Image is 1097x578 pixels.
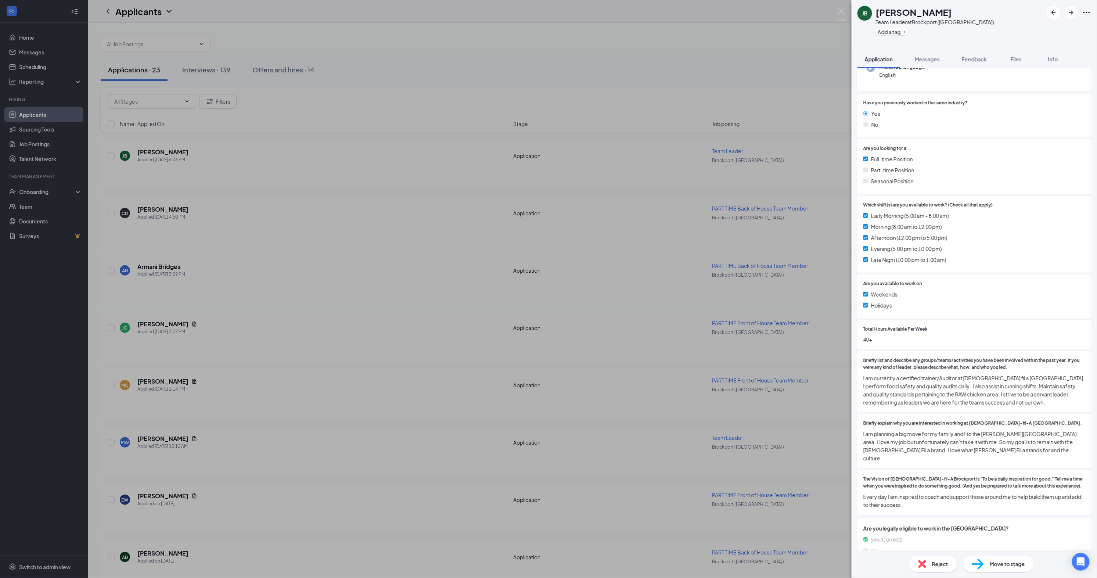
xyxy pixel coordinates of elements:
span: The Vision of [DEMOGRAPHIC_DATA]-fil-A Brockport is "To be a daily inspiration for good." Tell me... [863,476,1085,490]
span: Application [865,56,893,62]
span: 40+ [863,335,1085,344]
span: Seasonal Position [871,177,914,185]
span: Are you legally eligible to work in the [GEOGRAPHIC_DATA]? [863,524,1085,532]
span: Holidays [871,301,892,309]
span: Full-time Position [871,155,913,163]
span: Total Hours Available Per Week [863,326,928,333]
span: Reject [932,560,948,568]
svg: Plus [902,30,907,34]
span: Briefly explain why you are interested in working at [DEMOGRAPHIC_DATA]-fil-A [GEOGRAPHIC_DATA]. [863,420,1082,427]
span: Yes [871,110,880,118]
span: Late Night (10:00 pm to 1:00 am) [871,256,946,264]
div: Open Intercom Messenger [1072,553,1090,571]
span: Part-time Position [871,166,914,174]
span: Which shift(s) are you available to work? (Check all that apply) [863,202,993,209]
span: Early Morning (5:00 am - 8:00 am) [871,212,949,220]
span: Info [1048,56,1058,62]
span: Messages [915,56,940,62]
span: no [871,546,877,554]
div: Team Leader at Brockport ([GEOGRAPHIC_DATA]) [876,18,994,26]
span: Move to stage [990,560,1025,568]
span: Feedback [962,56,987,62]
div: JB [862,10,868,17]
svg: ArrowRight [1067,8,1076,17]
svg: ArrowLeftNew [1049,8,1058,17]
span: I am planning a big move for my family and I to the [PERSON_NAME][GEOGRAPHIC_DATA] area . I love ... [863,430,1085,462]
span: yes (Correct) [871,535,903,543]
h1: [PERSON_NAME] [876,6,952,18]
span: Are you available to work on [863,280,922,287]
span: Morning (8:00 am to 12:00 pm) [871,223,942,231]
span: I am currently a certified trainer/Auditor at [DEMOGRAPHIC_DATA] fil a [GEOGRAPHIC_DATA]. I perfo... [863,374,1085,406]
span: Evening (5:00 pm to 10:00 pm) [871,245,942,253]
span: Every day I am inspired to coach and support those around me to help build them up and add to the... [863,493,1085,509]
svg: Ellipses [1082,8,1091,17]
span: Have you previously worked in the same industry? [863,100,968,107]
span: No [871,121,878,129]
span: Briefly list and describe any groups/teams/activities you have been involved with in the past yea... [863,357,1085,371]
button: ArrowRight [1065,6,1078,19]
span: Weekends [871,290,898,298]
span: Are you looking for a: [863,145,908,152]
span: Files [1011,56,1022,62]
button: PlusAdd a tag [876,28,909,36]
span: Afternoon (12:00 pm to 5:00 pm) [871,234,947,242]
span: English [880,71,925,79]
button: ArrowLeftNew [1047,6,1060,19]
